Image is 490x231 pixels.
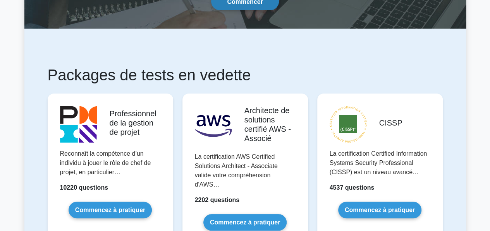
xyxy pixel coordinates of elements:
[338,202,421,218] a: Commencez à pratiquer
[48,66,251,83] font: Packages de tests en vedette
[203,214,287,231] a: Commencez à pratiquer
[69,202,152,218] a: Commencez à pratiquer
